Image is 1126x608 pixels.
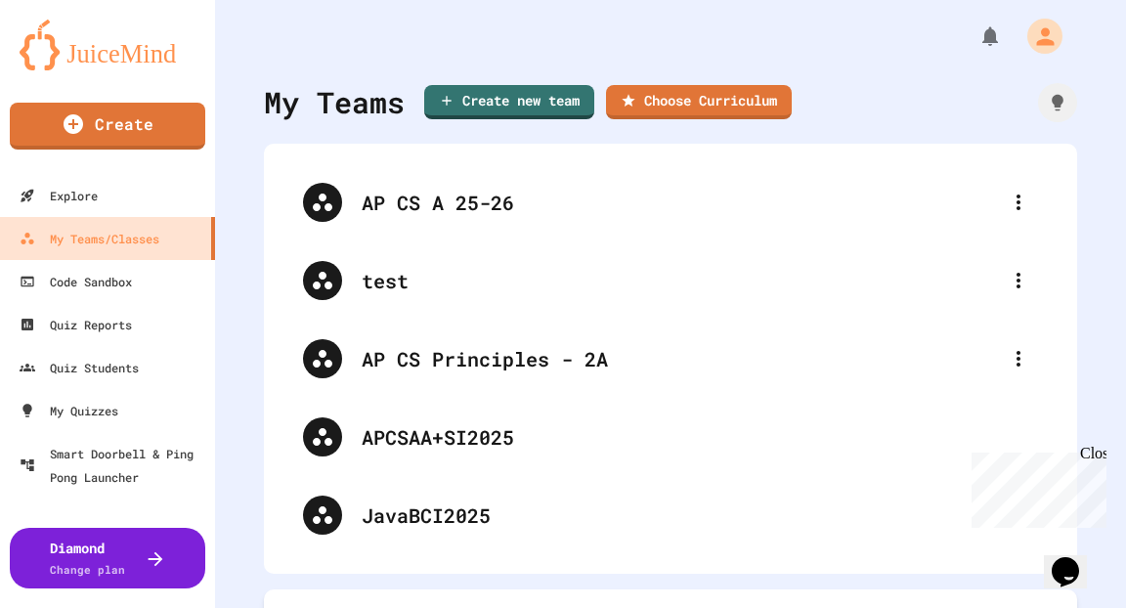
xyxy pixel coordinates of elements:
div: How it works [1038,83,1077,122]
div: My Notifications [942,20,1007,53]
div: AP CS A 25-26 [362,188,999,217]
div: Diamond [50,538,125,579]
a: Create [10,103,205,150]
a: Choose Curriculum [606,85,792,119]
div: Smart Doorbell & Ping Pong Launcher [20,442,207,489]
div: JavaBCI2025 [362,500,1038,530]
div: Quiz Students [20,356,139,379]
div: My Teams/Classes [20,227,159,250]
a: Create new team [424,85,594,119]
img: logo-orange.svg [20,20,195,70]
div: Quiz Reports [20,313,132,336]
span: Change plan [50,562,125,577]
div: AP CS Principles - 2A [362,344,999,373]
div: Explore [20,184,98,207]
div: APCSAA+SI2025 [362,422,1038,452]
div: My Teams [264,80,405,124]
div: test [362,266,999,295]
div: Chat with us now!Close [8,8,135,124]
iframe: chat widget [964,445,1106,528]
div: Code Sandbox [20,270,132,293]
div: My Account [1007,14,1067,59]
div: My Quizzes [20,399,118,422]
iframe: chat widget [1044,530,1106,588]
